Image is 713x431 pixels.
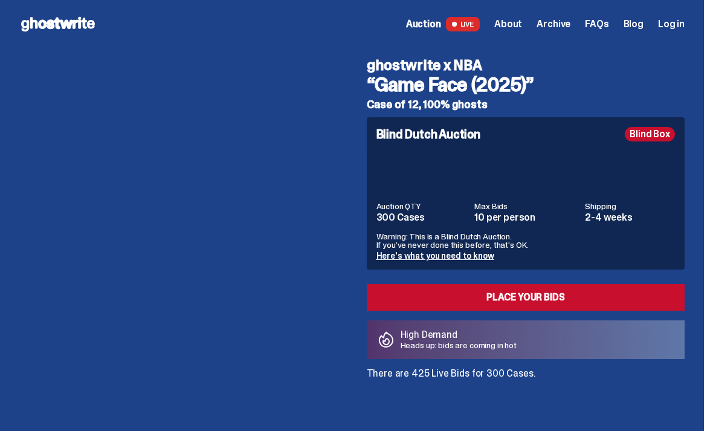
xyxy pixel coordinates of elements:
[376,202,468,210] dt: Auction QTY
[367,99,685,110] h5: Case of 12, 100% ghosts
[367,369,685,378] p: There are 425 Live Bids for 300 Cases.
[585,213,675,222] dd: 2-4 weeks
[367,284,685,311] a: Place your Bids
[625,127,675,141] div: Blind Box
[585,202,675,210] dt: Shipping
[401,341,517,349] p: Heads up: bids are coming in hot
[406,17,480,31] a: Auction LIVE
[658,19,685,29] a: Log in
[401,330,517,340] p: High Demand
[406,19,441,29] span: Auction
[367,75,685,94] h3: “Game Face (2025)”
[376,250,494,261] a: Here's what you need to know
[474,202,578,210] dt: Max Bids
[376,128,480,140] h4: Blind Dutch Auction
[446,17,480,31] span: LIVE
[376,213,468,222] dd: 300 Cases
[624,19,644,29] a: Blog
[376,232,676,249] p: Warning: This is a Blind Dutch Auction. If you’ve never done this before, that’s OK.
[367,58,685,73] h4: ghostwrite x NBA
[494,19,522,29] a: About
[537,19,570,29] a: Archive
[585,19,608,29] a: FAQs
[474,213,578,222] dd: 10 per person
